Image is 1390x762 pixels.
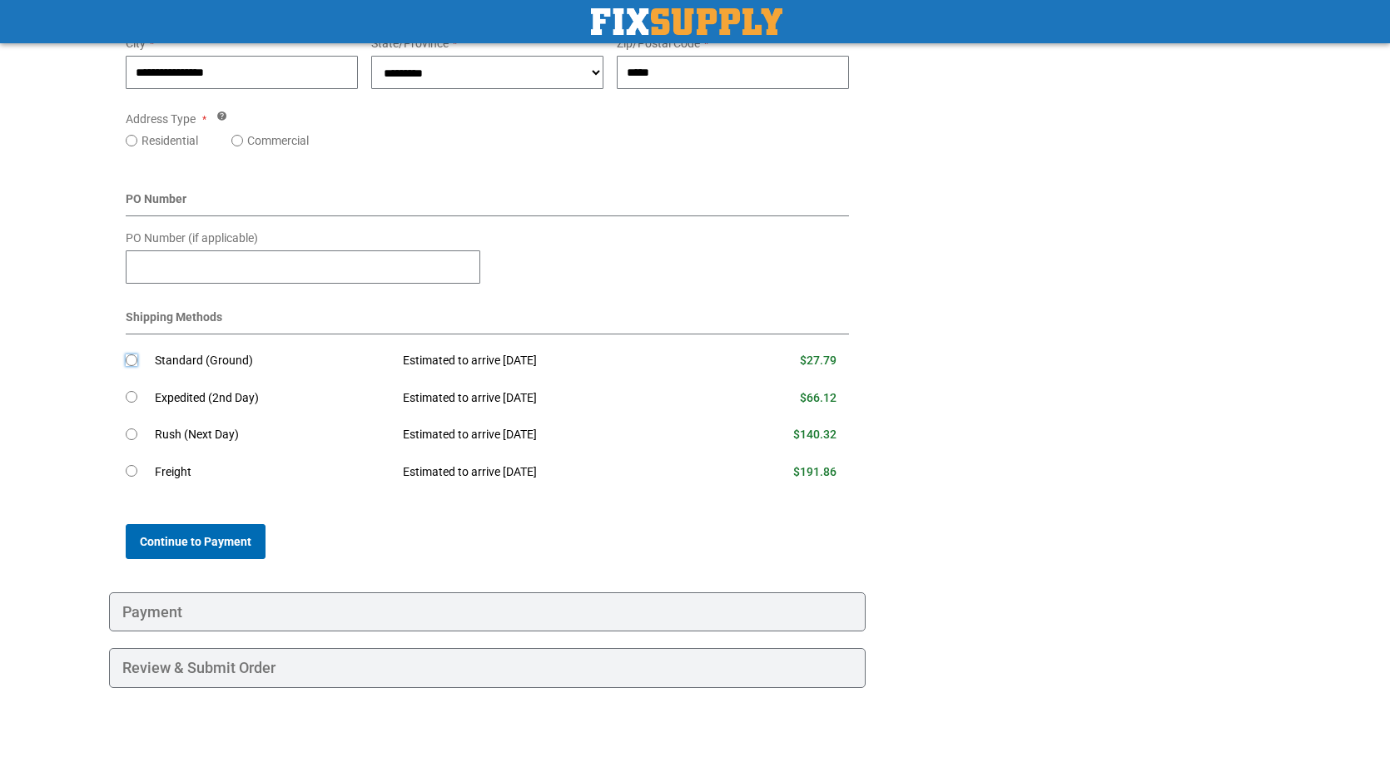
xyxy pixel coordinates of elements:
td: Estimated to arrive [DATE] [390,417,712,454]
a: store logo [591,8,782,35]
div: Review & Submit Order [109,648,866,688]
span: City [126,37,146,50]
img: Fix Industrial Supply [591,8,782,35]
span: $27.79 [800,354,836,367]
td: Estimated to arrive [DATE] [390,343,712,380]
span: State/Province [371,37,449,50]
td: Standard (Ground) [155,343,390,380]
div: Shipping Methods [126,309,849,334]
div: Payment [109,592,866,632]
span: $66.12 [800,391,836,404]
span: Zip/Postal Code [617,37,700,50]
label: Residential [141,132,198,149]
td: Rush (Next Day) [155,417,390,454]
div: PO Number [126,190,849,216]
td: Estimated to arrive [DATE] [390,453,712,491]
span: Address Type [126,112,196,126]
td: Estimated to arrive [DATE] [390,379,712,417]
label: Commercial [247,132,309,149]
span: $191.86 [793,465,836,478]
span: Continue to Payment [140,535,251,548]
span: PO Number (if applicable) [126,231,258,245]
td: Freight [155,453,390,491]
td: Expedited (2nd Day) [155,379,390,417]
button: Continue to Payment [126,524,266,559]
span: $140.32 [793,428,836,441]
